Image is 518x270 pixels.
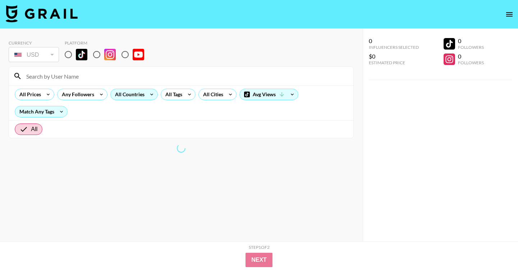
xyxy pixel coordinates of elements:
div: Influencers Selected [369,45,419,50]
img: YouTube [133,49,144,60]
img: Instagram [104,49,116,60]
div: Match Any Tags [15,106,67,117]
div: All Countries [111,89,146,100]
input: Search by User Name [22,70,349,82]
div: Estimated Price [369,60,419,65]
span: All [31,125,37,134]
div: USD [10,48,58,61]
span: Refreshing lists, bookers, clients, countries, tags, cities, talent, talent... [177,144,185,153]
div: Step 1 of 2 [249,245,270,250]
div: Platform [65,40,150,46]
div: 0 [458,37,484,45]
div: Currency is locked to USD [9,46,59,64]
img: Grail Talent [6,5,78,22]
div: 0 [369,37,419,45]
button: Next [246,253,272,267]
div: All Cities [199,89,225,100]
div: Followers [458,60,484,65]
div: Any Followers [58,89,96,100]
img: TikTok [76,49,87,60]
div: 0 [458,53,484,60]
button: open drawer [502,7,517,22]
div: Followers [458,45,484,50]
div: All Prices [15,89,42,100]
div: Avg Views [240,89,298,100]
div: $0 [369,53,419,60]
div: All Tags [161,89,184,100]
iframe: Drift Widget Chat Controller [482,234,509,261]
div: Currency [9,40,59,46]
